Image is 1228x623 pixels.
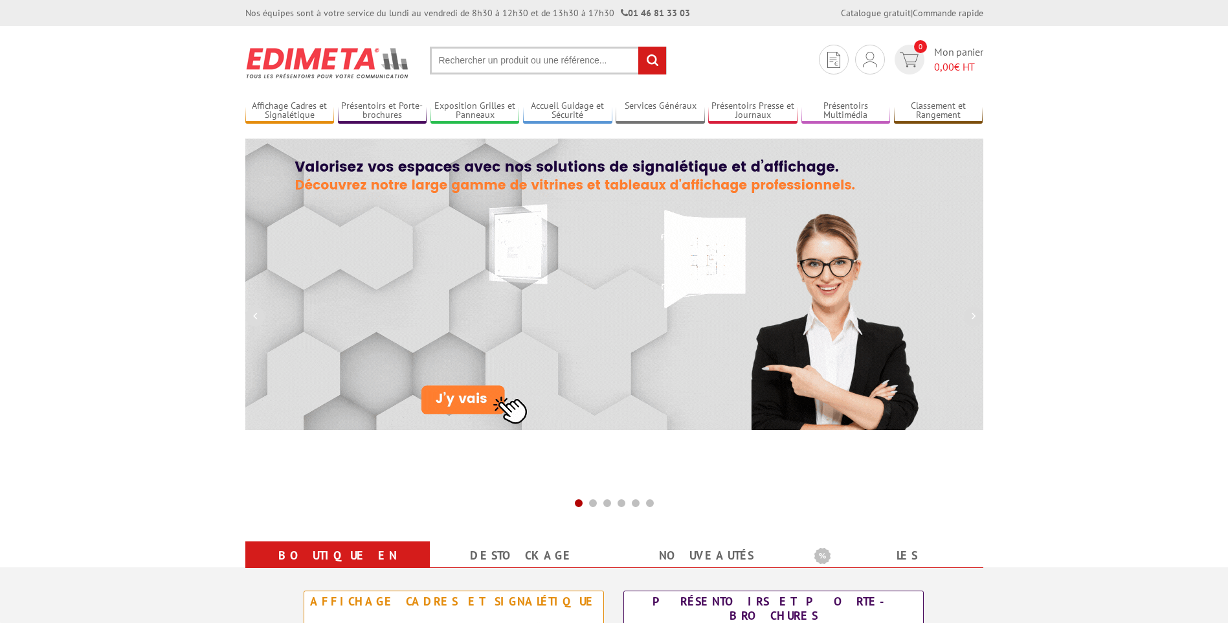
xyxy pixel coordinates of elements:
div: Présentoirs et Porte-brochures [627,595,920,623]
a: Affichage Cadres et Signalétique [245,100,335,122]
span: Mon panier [934,45,983,74]
a: Classement et Rangement [894,100,983,122]
div: Nos équipes sont à votre service du lundi au vendredi de 8h30 à 12h30 et de 13h30 à 17h30 [245,6,690,19]
img: devis rapide [863,52,877,67]
a: Commande rapide [913,7,983,19]
a: devis rapide 0 Mon panier 0,00€ HT [891,45,983,74]
a: Catalogue gratuit [841,7,911,19]
input: Rechercher un produit ou une référence... [430,47,667,74]
span: 0,00 [934,60,954,73]
div: | [841,6,983,19]
a: Boutique en ligne [261,544,414,591]
a: Présentoirs et Porte-brochures [338,100,427,122]
div: Affichage Cadres et Signalétique [307,595,600,609]
img: Présentoir, panneau, stand - Edimeta - PLV, affichage, mobilier bureau, entreprise [245,39,410,87]
img: devis rapide [827,52,840,68]
strong: 01 46 81 33 03 [621,7,690,19]
a: Les promotions [814,544,968,591]
img: devis rapide [900,52,919,67]
a: Accueil Guidage et Sécurité [523,100,612,122]
input: rechercher [638,47,666,74]
a: Exposition Grilles et Panneaux [430,100,520,122]
span: 0 [914,40,927,53]
a: nouveautés [630,544,783,567]
a: Présentoirs Multimédia [801,100,891,122]
a: Destockage [445,544,599,567]
a: Services Généraux [616,100,705,122]
a: Présentoirs Presse et Journaux [708,100,798,122]
b: Les promotions [814,544,976,570]
span: € HT [934,60,983,74]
